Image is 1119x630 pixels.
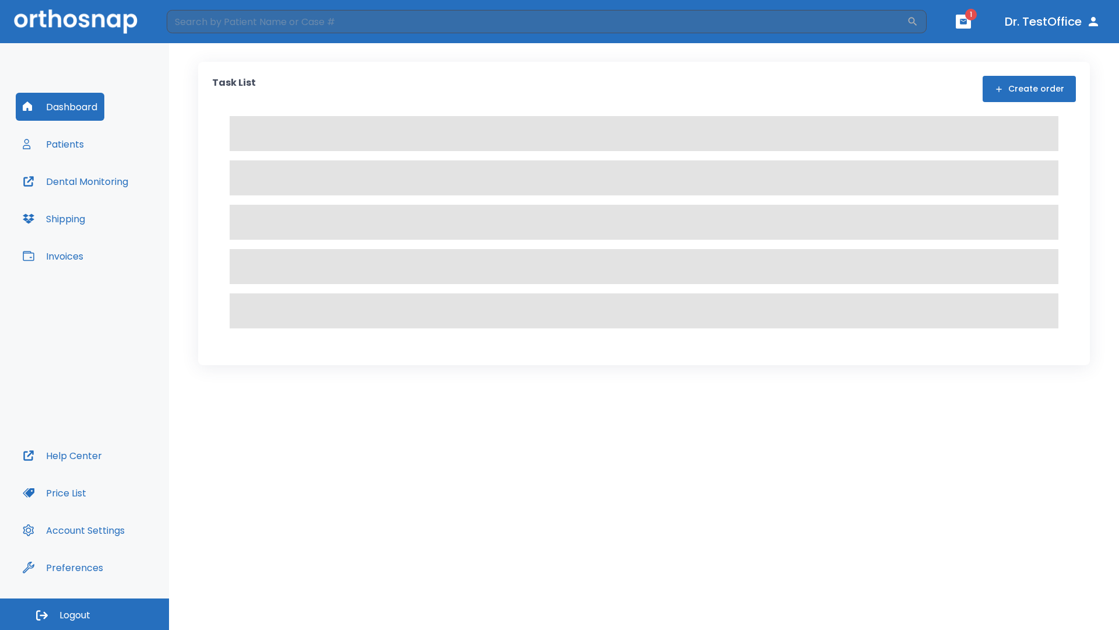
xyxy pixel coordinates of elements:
img: Orthosnap [14,9,138,33]
button: Shipping [16,205,92,233]
span: 1 [965,9,977,20]
input: Search by Patient Name or Case # [167,10,907,33]
button: Preferences [16,554,110,582]
button: Patients [16,130,91,158]
button: Help Center [16,442,109,470]
button: Invoices [16,242,90,270]
span: Logout [59,609,90,622]
button: Dr. TestOffice [1000,11,1105,32]
button: Create order [983,76,1076,102]
button: Dashboard [16,93,104,121]
button: Price List [16,479,93,507]
button: Account Settings [16,516,132,544]
p: Task List [212,76,256,102]
button: Dental Monitoring [16,167,135,195]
